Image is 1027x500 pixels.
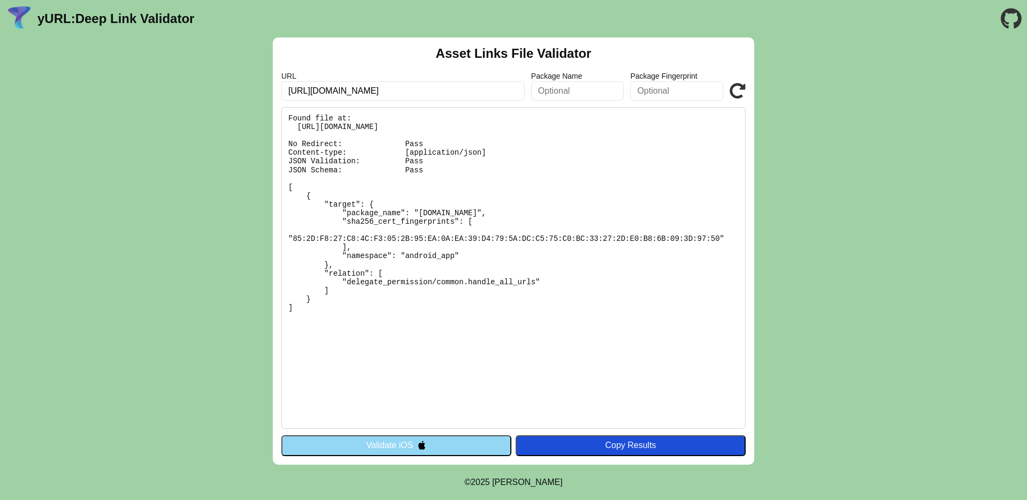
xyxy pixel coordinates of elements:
button: Copy Results [516,435,746,456]
h2: Asset Links File Validator [436,46,592,61]
img: appleIcon.svg [417,441,426,450]
label: URL [281,72,525,80]
footer: © [464,465,562,500]
a: Michael Ibragimchayev's Personal Site [492,478,563,487]
img: yURL Logo [5,5,33,33]
input: Required [281,81,525,101]
label: Package Fingerprint [630,72,723,80]
div: Copy Results [521,441,740,450]
input: Optional [630,81,723,101]
span: 2025 [471,478,490,487]
button: Validate iOS [281,435,511,456]
input: Optional [531,81,624,101]
pre: Found file at: [URL][DOMAIN_NAME] No Redirect: Pass Content-type: [application/json] JSON Validat... [281,107,746,429]
label: Package Name [531,72,624,80]
a: yURL:Deep Link Validator [37,11,194,26]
